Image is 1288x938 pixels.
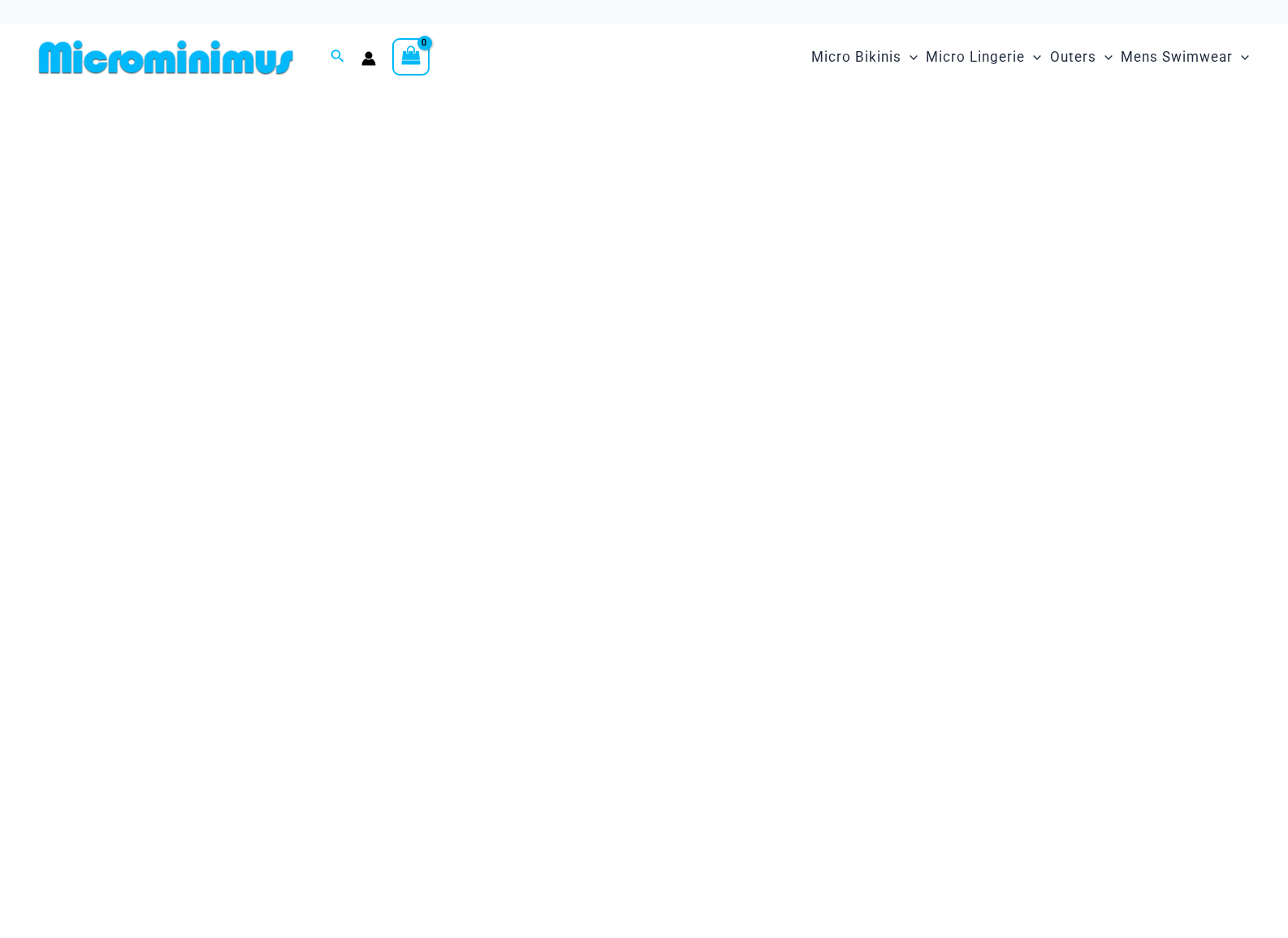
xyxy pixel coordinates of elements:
[1050,37,1096,78] span: Outers
[1233,37,1249,78] span: Menu Toggle
[922,32,1045,82] a: Micro LingerieMenu ToggleMenu Toggle
[32,39,300,76] img: MM SHOP LOGO FLAT
[1096,37,1113,78] span: Menu Toggle
[1117,32,1253,82] a: Mens SwimwearMenu ToggleMenu Toggle
[1046,32,1117,82] a: OutersMenu ToggleMenu Toggle
[1121,37,1233,78] span: Mens Swimwear
[392,38,430,76] a: View Shopping Cart, empty
[901,37,918,78] span: Menu Toggle
[805,30,1256,84] nav: Site Navigation
[361,51,376,66] a: Account icon link
[926,37,1025,78] span: Micro Lingerie
[331,47,345,67] a: Search icon link
[811,37,901,78] span: Micro Bikinis
[1025,37,1041,78] span: Menu Toggle
[807,32,922,82] a: Micro BikinisMenu ToggleMenu Toggle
